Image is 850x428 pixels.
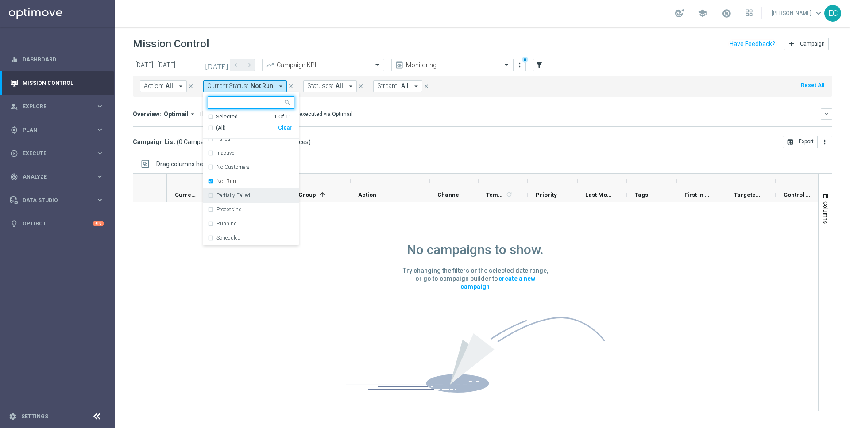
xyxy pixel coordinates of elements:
[23,71,104,95] a: Mission Control
[401,82,409,90] span: All
[96,102,104,111] i: keyboard_arrow_right
[730,41,775,47] input: Have Feedback?
[10,56,18,64] i: equalizer
[216,221,237,226] label: Running
[358,191,376,198] span: Action
[824,5,841,22] div: EC
[189,110,197,118] i: arrow_drop_down
[10,212,104,235] div: Optibot
[307,82,333,90] span: Statuses:
[536,191,557,198] span: Priority
[784,38,829,50] button: add Campaign
[437,191,461,198] span: Channel
[784,191,810,198] span: Control Customers
[373,80,422,92] button: Stream: All arrow_drop_down
[783,136,818,148] button: open_in_browser Export
[533,59,545,71] button: filter_alt
[303,80,357,92] button: Statuses: All arrow_drop_down
[199,110,352,118] div: This overview shows data of campaigns executed via Optimail
[822,201,829,224] span: Columns
[156,160,266,168] div: Row Groups
[216,150,234,156] label: Inactive
[204,59,230,72] button: [DATE]
[395,61,404,69] i: preview
[10,197,104,204] div: Data Studio keyboard_arrow_right
[771,7,824,20] a: [PERSON_NAME]keyboard_arrow_down
[823,111,830,117] i: keyboard_arrow_down
[506,191,513,198] i: refresh
[10,196,96,204] div: Data Studio
[10,103,96,111] div: Explore
[358,83,364,89] i: close
[800,41,825,47] span: Campaign
[96,126,104,134] i: keyboard_arrow_right
[262,59,384,71] ng-select: Campaign KPI
[783,138,832,145] multiple-options-button: Export to CSV
[23,127,96,133] span: Plan
[585,191,612,198] span: Last Modified By
[10,126,104,134] button: gps_fixed Plan keyboard_arrow_right
[391,59,514,71] ng-select: Monitoring
[10,149,18,157] i: play_circle_outline
[10,150,104,157] button: play_circle_outline Execute keyboard_arrow_right
[233,62,240,68] i: arrow_back
[23,174,96,180] span: Analyze
[10,173,104,180] button: track_changes Analyze keyboard_arrow_right
[309,138,311,146] span: )
[216,164,250,170] label: No Customers
[93,221,104,226] div: +10
[208,146,294,160] div: Inactive
[377,82,399,90] span: Stream:
[164,110,189,118] span: Optimail
[177,82,185,90] i: arrow_drop_down
[203,113,299,245] ng-dropdown-panel: Options list
[166,82,173,90] span: All
[800,80,825,90] button: Reset All
[821,138,828,145] i: more_vert
[144,82,163,90] span: Action:
[266,61,274,69] i: trending_up
[422,81,430,91] button: close
[684,191,711,198] span: First in Range
[486,191,504,198] span: Templates
[23,48,104,71] a: Dashboard
[208,160,294,174] div: No Customers
[288,83,294,89] i: close
[287,81,295,91] button: close
[10,103,104,110] button: person_search Explore keyboard_arrow_right
[10,173,18,181] i: track_changes
[277,82,285,90] i: arrow_drop_down
[10,220,18,228] i: lightbulb
[10,48,104,71] div: Dashboard
[133,138,311,146] h3: Campaign List
[407,242,544,258] h1: No campaigns to show.
[10,80,104,87] button: Mission Control
[208,217,294,231] div: Running
[23,104,96,109] span: Explore
[216,207,242,212] label: Processing
[522,57,528,63] div: There are unsaved changes
[515,60,524,70] button: more_vert
[10,56,104,63] button: equalizer Dashboard
[216,113,238,121] div: Selected
[246,62,252,68] i: arrow_forward
[140,80,187,92] button: Action: All arrow_drop_down
[346,317,605,393] img: noRowsMissionControl.svg
[535,61,543,69] i: filter_alt
[10,126,18,134] i: gps_fixed
[208,203,294,217] div: Processing
[156,160,266,168] span: Drag columns here to group campaigns
[21,414,48,419] a: Settings
[251,82,273,90] span: Not Run
[207,82,248,90] span: Current Status:
[187,81,195,91] button: close
[821,108,832,120] button: keyboard_arrow_down
[230,59,243,71] button: arrow_back
[179,138,309,146] span: 0 Campaign Series & 0 Campaign Occurrences
[818,136,832,148] button: more_vert
[96,196,104,204] i: keyboard_arrow_right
